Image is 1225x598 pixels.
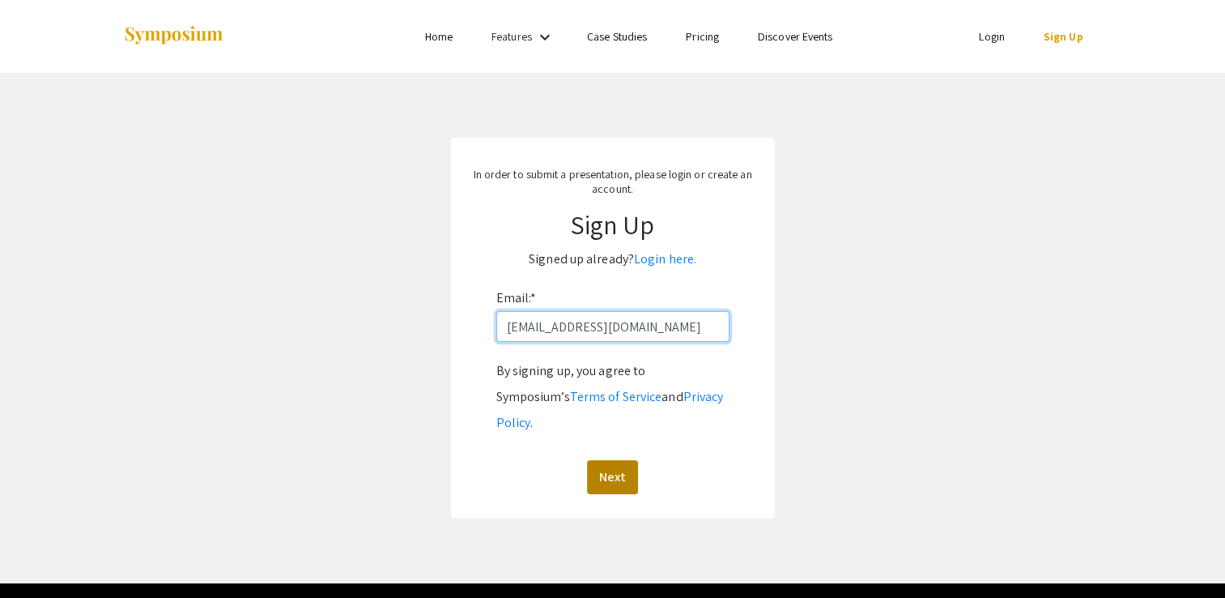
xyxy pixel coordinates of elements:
[467,167,759,196] p: In order to submit a presentation, please login or create an account.
[467,209,759,240] h1: Sign Up
[496,285,537,311] label: Email:
[758,29,833,44] a: Discover Events
[587,460,638,494] button: Next
[587,29,647,44] a: Case Studies
[12,525,69,586] iframe: Chat
[570,388,662,405] a: Terms of Service
[496,358,729,436] div: By signing up, you agree to Symposium’s and .
[425,29,453,44] a: Home
[535,28,555,47] mat-icon: Expand Features list
[491,29,532,44] a: Features
[1044,29,1083,44] a: Sign Up
[634,250,696,267] a: Login here.
[686,29,719,44] a: Pricing
[979,29,1005,44] a: Login
[467,246,759,272] p: Signed up already?
[123,25,224,47] img: Symposium by ForagerOne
